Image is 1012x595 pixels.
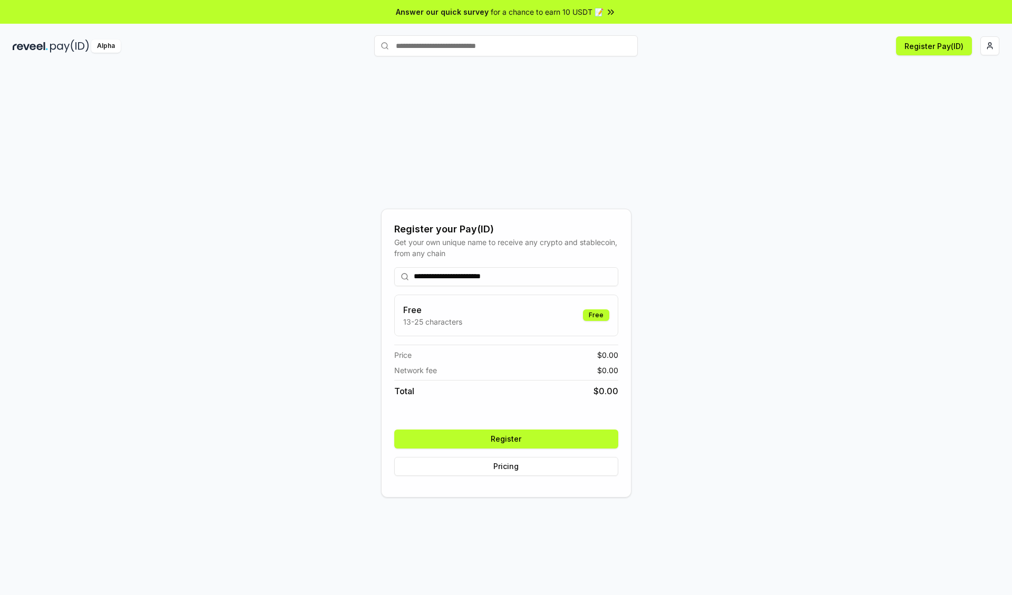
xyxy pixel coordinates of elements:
[394,430,618,448] button: Register
[583,309,609,321] div: Free
[394,349,412,360] span: Price
[91,40,121,53] div: Alpha
[394,222,618,237] div: Register your Pay(ID)
[394,385,414,397] span: Total
[491,6,604,17] span: for a chance to earn 10 USDT 📝
[597,365,618,376] span: $ 0.00
[597,349,618,360] span: $ 0.00
[394,457,618,476] button: Pricing
[593,385,618,397] span: $ 0.00
[50,40,89,53] img: pay_id
[396,6,489,17] span: Answer our quick survey
[403,316,462,327] p: 13-25 characters
[394,237,618,259] div: Get your own unique name to receive any crypto and stablecoin, from any chain
[13,40,48,53] img: reveel_dark
[403,304,462,316] h3: Free
[896,36,972,55] button: Register Pay(ID)
[394,365,437,376] span: Network fee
